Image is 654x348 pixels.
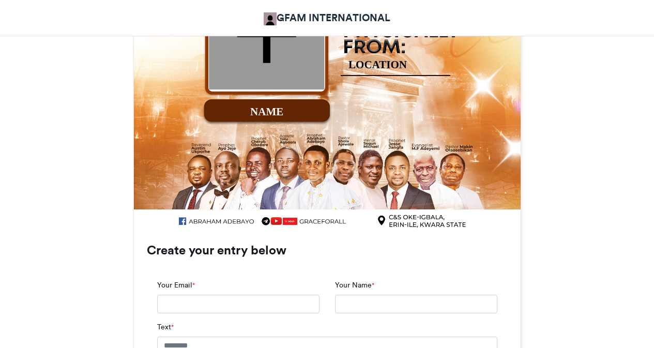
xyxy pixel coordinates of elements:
label: Your Email [157,280,195,291]
label: Your Name [335,280,374,291]
label: Text [157,322,174,332]
a: GFAM INTERNATIONAL [264,10,390,25]
h3: Create your entry below [147,244,508,256]
img: GFAM INTERNATIONAL [264,12,277,25]
div: NAME [205,104,327,119]
div: LOCATION [343,57,412,72]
